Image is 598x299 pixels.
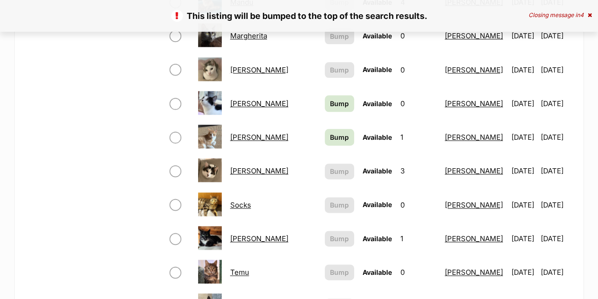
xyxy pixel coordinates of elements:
[508,189,540,221] td: [DATE]
[330,200,349,210] span: Bump
[330,267,349,277] span: Bump
[325,231,354,246] button: Bump
[325,129,354,145] a: Bump
[508,256,540,289] td: [DATE]
[541,154,573,187] td: [DATE]
[363,65,392,73] span: Available
[363,200,392,208] span: Available
[529,12,592,18] div: Closing message in
[541,54,573,86] td: [DATE]
[230,166,288,175] a: [PERSON_NAME]
[397,87,440,120] td: 0
[541,19,573,52] td: [DATE]
[397,121,440,154] td: 1
[325,163,354,179] button: Bump
[541,87,573,120] td: [DATE]
[445,200,503,209] a: [PERSON_NAME]
[330,31,349,41] span: Bump
[445,234,503,243] a: [PERSON_NAME]
[363,268,392,276] span: Available
[445,133,503,142] a: [PERSON_NAME]
[397,222,440,255] td: 1
[230,99,288,108] a: [PERSON_NAME]
[330,132,349,142] span: Bump
[508,222,540,255] td: [DATE]
[330,166,349,176] span: Bump
[397,154,440,187] td: 3
[230,133,288,142] a: [PERSON_NAME]
[325,95,354,112] a: Bump
[230,234,288,243] a: [PERSON_NAME]
[325,197,354,213] button: Bump
[508,87,540,120] td: [DATE]
[445,65,503,74] a: [PERSON_NAME]
[508,154,540,187] td: [DATE]
[508,54,540,86] td: [DATE]
[363,100,392,108] span: Available
[541,256,573,289] td: [DATE]
[508,19,540,52] td: [DATE]
[397,54,440,86] td: 0
[397,256,440,289] td: 0
[230,65,288,74] a: [PERSON_NAME]
[363,133,392,141] span: Available
[445,268,503,277] a: [PERSON_NAME]
[580,11,584,18] span: 4
[330,65,349,75] span: Bump
[325,28,354,44] button: Bump
[230,200,251,209] a: Socks
[445,31,503,40] a: [PERSON_NAME]
[445,99,503,108] a: [PERSON_NAME]
[9,9,589,22] p: This listing will be bumped to the top of the search results.
[445,166,503,175] a: [PERSON_NAME]
[541,222,573,255] td: [DATE]
[363,167,392,175] span: Available
[325,62,354,78] button: Bump
[330,234,349,244] span: Bump
[230,31,267,40] a: Margherita
[363,32,392,40] span: Available
[541,189,573,221] td: [DATE]
[508,121,540,154] td: [DATE]
[397,19,440,52] td: 0
[330,99,349,109] span: Bump
[230,268,249,277] a: Temu
[541,121,573,154] td: [DATE]
[325,264,354,280] button: Bump
[397,189,440,221] td: 0
[363,235,392,243] span: Available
